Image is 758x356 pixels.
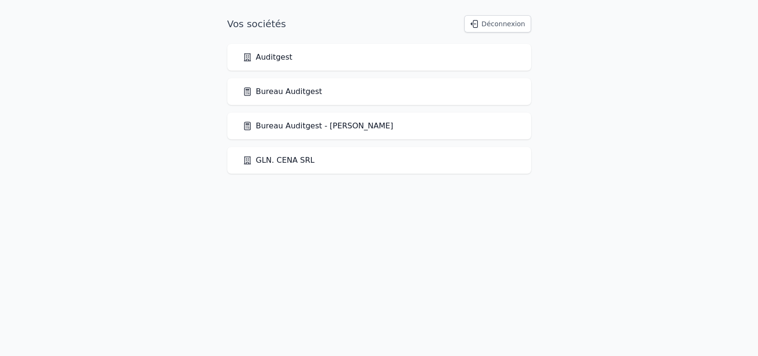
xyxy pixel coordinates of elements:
a: Bureau Auditgest [243,86,322,97]
button: Déconnexion [464,15,531,32]
h1: Vos sociétés [227,17,286,31]
a: Auditgest [243,52,293,63]
a: Bureau Auditgest - [PERSON_NAME] [243,120,394,132]
a: GLN. CENA SRL [243,155,315,166]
